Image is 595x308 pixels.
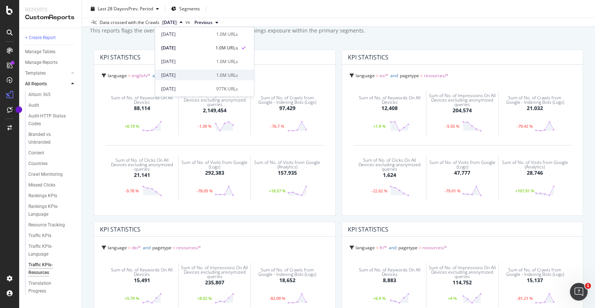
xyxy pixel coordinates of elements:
[356,244,375,251] span: language
[253,268,321,277] div: Sum of No. of Crawls from Google - Indexing Bots (Logs)
[28,149,76,157] a: Content
[181,160,248,169] div: Sum of No. of Visits from Google (Logs)
[443,189,462,193] div: -79.01 %
[216,31,238,37] div: 1.0M URLs
[355,96,423,105] div: Sum of No. of Keywords On All Devices
[370,124,390,128] div: +1.9 %
[216,58,238,65] div: 1.0M URLs
[390,72,398,79] span: and
[501,96,569,105] div: Sum of No. of Crawls from Google - Indexing Bots (Logs)
[122,124,142,128] div: +8.19 %
[28,112,70,128] div: Audit-HTTP Status Codes
[25,80,47,88] div: All Reports
[88,3,162,15] button: Last 28 DaysvsPrev. Period
[25,69,69,77] a: Templates
[161,85,212,92] div: [DATE]
[25,6,76,13] div: Reports
[128,244,131,251] span: =
[28,243,69,258] div: Traffic KPIs-Language
[89,27,365,34] div: This reports flags the overall rankings exposure and first page rankings exposure within the prim...
[162,19,177,26] span: 2025 Jul. 26th
[443,297,462,300] div: +4 %
[28,261,70,277] div: Traffic KPIs-Resources
[527,105,543,112] div: 21,032
[527,169,543,177] div: 28,746
[501,268,569,277] div: Sum of No. of Crawls from Google - Indexing Bots (Logs)
[420,72,423,79] span: =
[453,107,472,114] div: 204,574
[195,189,214,193] div: -78.05 %
[429,266,496,279] div: Sum of No. of Impressions On All Devices excluding anonymized queries
[424,72,449,79] span: resources/*
[216,72,238,78] div: 1.0M URLs
[429,93,496,107] div: Sum of No. of Impressions On All Devices excluding anonymized queries
[25,59,76,66] a: Manage Reports
[194,19,212,26] span: Previous
[279,277,295,284] div: 18,652
[28,232,76,240] a: Traffic KPIs
[28,131,70,146] div: Branded vs. Unbranded
[370,297,390,300] div: +6.9 %
[159,18,186,27] button: [DATE]
[527,277,543,284] div: 15,137
[28,131,76,146] a: Branded vs. Unbranded
[28,181,55,189] div: Missed Clicks
[28,171,76,178] a: Crawl Monitoring
[398,244,418,251] span: pagetype
[108,72,127,79] span: language
[191,18,221,27] button: Previous
[253,96,321,105] div: Sum of No. of Crawls from Google - Indexing Bots (Logs)
[25,34,56,42] div: + Create Report
[422,244,447,251] span: resources/*
[383,171,396,179] div: 1,624
[370,189,390,193] div: -22.62 %
[355,158,423,171] div: Sum of No. of Clicks On All Devices excluding anonymized queries
[28,232,51,240] div: Traffic KPIs
[25,48,76,56] a: Manage Tables
[389,244,397,251] span: and
[453,279,472,286] div: 114,752
[161,58,212,65] div: [DATE]
[348,226,388,233] div: KPI STATISTICS
[515,297,535,300] div: -81.21 %
[98,6,124,12] span: Last 28 Days
[419,244,421,251] span: =
[348,54,388,61] div: KPI STATISTICS
[25,69,46,77] div: Templates
[108,268,176,277] div: Sum of No. of Keywords On All Devices
[181,93,248,107] div: Sum of No. of Impressions On All Devices excluding anonymized queries
[152,244,172,251] span: pagetype
[381,105,398,112] div: 12,408
[168,3,203,15] button: Segments
[356,72,375,79] span: language
[267,189,287,193] div: +18.57 %
[25,34,76,42] a: + Create Report
[28,243,76,258] a: Traffic KPIs-Language
[376,72,378,79] span: =
[28,160,48,168] div: Countries
[161,72,212,78] div: [DATE]
[195,124,214,128] div: -1.39 %
[181,266,248,279] div: Sum of No. of Impressions On All Devices excluding anonymized queries
[28,181,76,189] a: Missed Clicks
[108,96,176,105] div: Sum of No. of Keywords On All Devices
[122,189,142,193] div: -9.78 %
[152,72,160,79] span: and
[216,85,238,92] div: 977K URLs
[253,160,321,169] div: Sum of No. of Visits from Google (Analytics)
[501,160,569,169] div: Sum of No. of Visits from Google (Analytics)
[134,171,150,179] div: 21,141
[100,54,141,61] div: KPI STATISTICS
[134,277,150,284] div: 15,491
[28,91,51,99] div: Altium 365
[124,6,153,12] span: vs Prev. Period
[15,106,22,113] div: Tooltip anchor
[108,244,127,251] span: language
[143,244,151,251] span: and
[100,226,141,233] div: KPI STATISTICS
[28,192,57,200] div: Rankings KPIs
[28,203,76,218] a: Rankings KPIs-Language
[25,48,55,56] div: Manage Tables
[454,169,470,177] div: 47,777
[94,49,336,216] div: KPI STATISTICSlanguage = english/*andpagetype = resources/*Sum of No. of Keywords On All Devices8...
